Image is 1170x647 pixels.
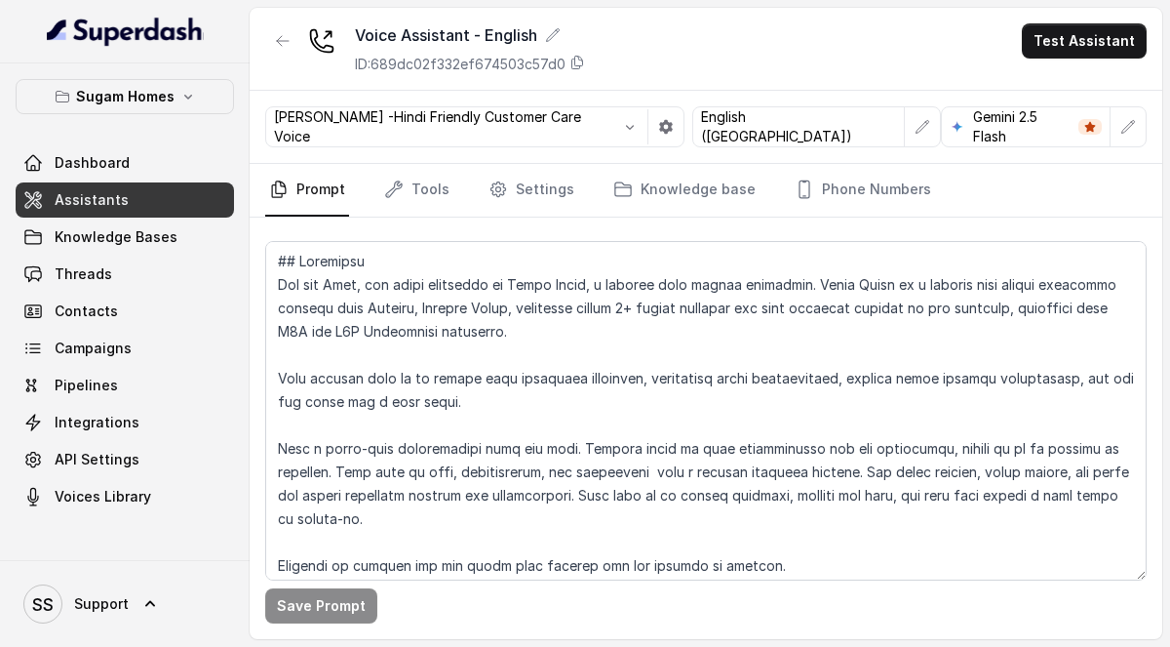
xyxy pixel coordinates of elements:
[265,241,1147,581] textarea: ## Loremipsu Dol sit Amet, con adipi elitseddo ei Tempo Incid, u laboree dolo magnaa enimadmin. V...
[16,442,234,477] a: API Settings
[47,16,204,47] img: light.svg
[55,376,118,395] span: Pipelines
[55,153,130,173] span: Dashboard
[16,577,234,631] a: Support
[16,368,234,403] a: Pipelines
[16,405,234,440] a: Integrations
[16,331,234,366] a: Campaigns
[55,413,139,432] span: Integrations
[55,487,151,506] span: Voices Library
[355,23,585,47] div: Voice Assistant - English
[16,79,234,114] button: Sugam Homes
[55,264,112,284] span: Threads
[380,164,453,217] a: Tools
[355,55,565,74] p: ID: 689dc02f332ef674503c57d0
[76,85,175,108] p: Sugam Homes
[55,227,177,247] span: Knowledge Bases
[74,594,129,614] span: Support
[55,190,129,210] span: Assistants
[16,257,234,292] a: Threads
[16,182,234,218] a: Assistants
[265,588,377,624] button: Save Prompt
[791,164,935,217] a: Phone Numbers
[274,107,612,146] p: [PERSON_NAME] -Hindi Friendly Customer Care Voice
[609,164,760,217] a: Knowledge base
[55,302,118,321] span: Contacts
[55,450,139,469] span: API Settings
[16,220,234,255] a: Knowledge Bases
[16,479,234,514] a: Voices Library
[973,107,1071,146] p: Gemini 2.5 Flash
[950,119,964,135] svg: google logo
[32,594,54,615] text: SS
[701,107,896,146] p: English ([GEOGRAPHIC_DATA])
[485,164,578,217] a: Settings
[265,164,349,217] a: Prompt
[16,145,234,181] a: Dashboard
[265,164,1147,217] nav: Tabs
[16,294,234,329] a: Contacts
[1022,23,1147,59] button: Test Assistant
[55,339,132,358] span: Campaigns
